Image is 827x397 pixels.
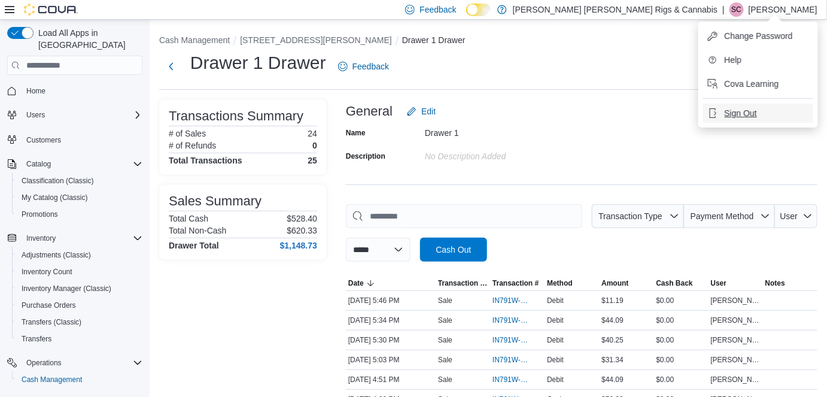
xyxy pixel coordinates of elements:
span: My Catalog (Classic) [17,190,142,205]
span: Catalog [26,159,51,169]
span: Date [348,278,364,288]
button: Help [703,50,813,69]
span: Inventory Count [17,265,142,279]
button: [STREET_ADDRESS][PERSON_NAME] [240,35,392,45]
h3: Sales Summary [169,194,262,208]
span: Transaction # [492,278,539,288]
span: Debit [547,375,564,384]
div: [DATE] 4:51 PM [346,372,436,387]
p: Sale [438,316,452,325]
a: Transfers [17,332,56,346]
button: Method [545,276,599,290]
button: Inventory [22,231,60,246]
h4: Drawer Total [169,241,219,250]
button: Cash Management [159,35,230,45]
h6: # of Sales [169,129,206,138]
h3: Transactions Summary [169,109,303,123]
img: Cova [24,4,78,16]
span: $44.09 [601,375,624,384]
button: Users [2,107,147,123]
h6: # of Refunds [169,141,216,150]
button: Purchase Orders [12,297,147,314]
button: Change Password [703,26,813,46]
span: Adjustments (Classic) [22,250,91,260]
span: Debit [547,355,564,365]
span: Edit [421,105,436,117]
span: [PERSON_NAME] [711,355,761,365]
a: Inventory Manager (Classic) [17,281,116,296]
a: Purchase Orders [17,298,81,313]
a: Customers [22,133,66,147]
p: Sale [438,355,452,365]
button: Cash Management [12,371,147,388]
p: Sale [438,375,452,384]
div: [DATE] 5:03 PM [346,353,436,367]
h6: Total Non-Cash [169,226,227,235]
button: IN791W-33378 [492,353,542,367]
span: Classification (Classic) [17,174,142,188]
input: This is a search bar. As you type, the results lower in the page will automatically filter. [346,204,582,228]
div: No Description added [425,147,585,161]
span: Inventory [22,231,142,246]
p: | [722,2,725,17]
span: Notes [765,278,785,288]
button: Promotions [12,206,147,223]
p: 24 [308,129,317,138]
span: Cash Management [17,372,142,387]
span: Load All Apps in [GEOGRAPHIC_DATA] [34,27,142,51]
span: User [711,278,727,288]
button: Cash Back [654,276,709,290]
button: Inventory [2,230,147,247]
h4: 25 [308,156,317,165]
span: Operations [22,356,142,370]
span: Transfers (Classic) [22,317,81,327]
button: Transaction Type [592,204,684,228]
p: $528.40 [287,214,317,223]
button: Catalog [22,157,56,171]
div: $0.00 [654,333,709,347]
button: Users [22,108,50,122]
p: [PERSON_NAME] [749,2,817,17]
button: Cova Learning [703,74,813,93]
span: Catalog [22,157,142,171]
button: Inventory Count [12,263,147,280]
a: Transfers (Classic) [17,315,86,329]
button: Drawer 1 Drawer [402,35,466,45]
span: Sign Out [725,107,757,119]
span: Dark Mode [466,16,467,17]
span: Cova Learning [725,78,779,90]
div: $0.00 [654,313,709,328]
h4: $1,148.73 [280,241,317,250]
button: Customers [2,131,147,148]
span: Inventory [26,234,56,243]
span: IN791W-33379 [492,335,530,345]
button: Transfers (Classic) [12,314,147,331]
span: $31.34 [601,355,624,365]
button: Sign Out [703,104,813,123]
a: Inventory Count [17,265,77,279]
span: User [780,211,798,221]
a: Promotions [17,207,63,222]
span: Debit [547,316,564,325]
button: Payment Method [684,204,775,228]
label: Name [346,128,366,138]
button: Amount [599,276,653,290]
button: IN791W-33379 [492,333,542,347]
a: Cash Management [17,372,87,387]
span: My Catalog (Classic) [22,193,88,202]
span: [PERSON_NAME] [711,296,761,305]
button: Next [159,54,183,78]
span: Transfers [17,332,142,346]
span: Inventory Manager (Classic) [17,281,142,296]
span: Customers [26,135,61,145]
span: Debit [547,335,564,345]
button: Edit [402,99,440,123]
button: Transaction Type [436,276,490,290]
p: Sale [438,335,452,345]
a: Feedback [333,54,394,78]
span: Feedback [352,60,389,72]
div: [DATE] 5:34 PM [346,313,436,328]
span: Promotions [17,207,142,222]
span: Classification (Classic) [22,176,94,186]
div: [DATE] 5:30 PM [346,333,436,347]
